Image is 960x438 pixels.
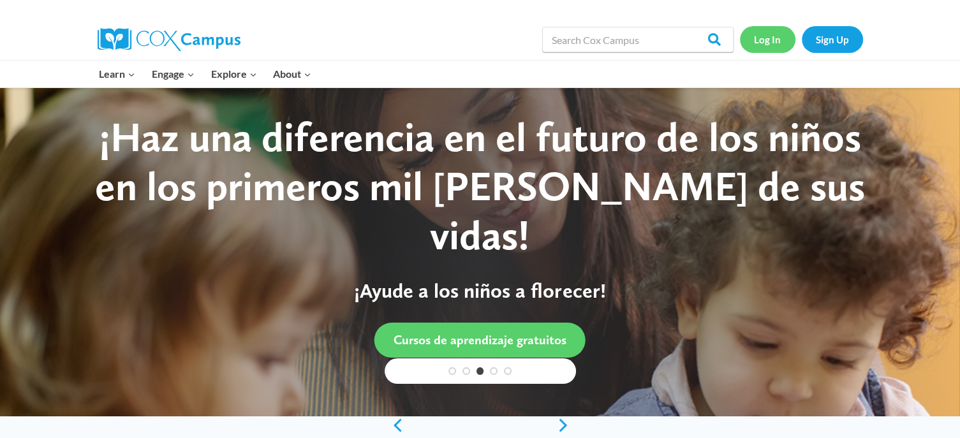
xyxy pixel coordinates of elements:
[265,61,320,87] button: Child menu of About
[385,412,576,438] div: content slider buttons
[462,367,470,375] a: 2
[91,61,320,87] nav: Primary Navigation
[490,367,498,375] a: 4
[542,27,734,52] input: Search Cox Campus
[98,28,240,51] img: Cox Campus
[504,367,512,375] a: 5
[203,61,265,87] button: Child menu of Explore
[476,367,484,375] a: 3
[81,113,878,259] div: ¡Haz una diferencia en el futuro de los niños en los primeros mil [PERSON_NAME] de sus vidas!
[448,367,456,375] a: 1
[557,418,576,433] a: next
[91,61,144,87] button: Child menu of Learn
[740,26,863,52] nav: Secondary Navigation
[740,26,795,52] a: Log In
[394,332,566,347] span: Cursos de aprendizaje gratuitos
[802,26,863,52] a: Sign Up
[385,418,404,433] a: previous
[374,323,586,358] a: Cursos de aprendizaje gratuitos
[81,279,878,303] p: ¡Ayude a los niños a florecer!
[144,61,203,87] button: Child menu of Engage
